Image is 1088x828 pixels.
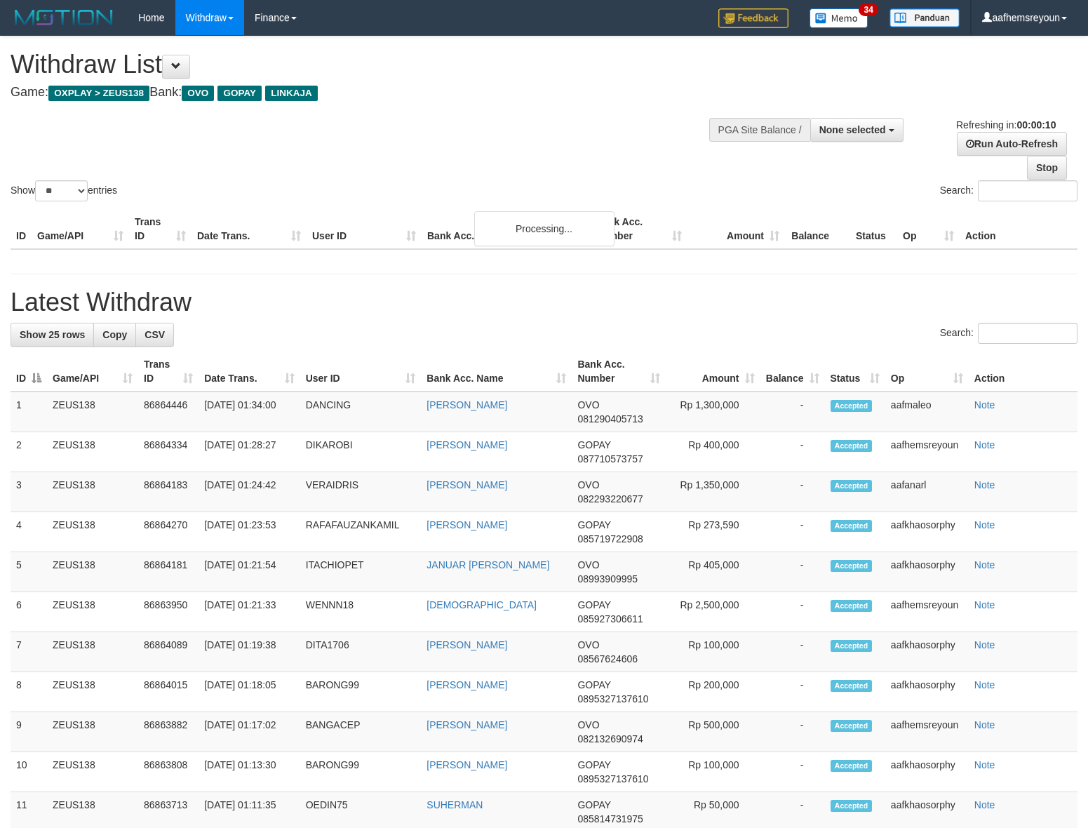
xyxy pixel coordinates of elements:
td: ZEUS138 [47,712,138,752]
span: GOPAY [577,799,610,810]
td: Rp 1,300,000 [666,392,760,432]
th: Status: activate to sort column ascending [825,352,885,392]
span: Accepted [831,760,873,772]
a: Note [974,559,995,570]
span: Copy 0895327137610 to clipboard [577,693,648,705]
a: Note [974,519,995,530]
span: Accepted [831,720,873,732]
td: aafkhaosorphy [885,672,969,712]
td: BANGACEP [300,712,422,752]
span: GOPAY [577,519,610,530]
td: 86863882 [138,712,199,752]
td: - [760,512,825,552]
span: Accepted [831,600,873,612]
td: Rp 405,000 [666,552,760,592]
th: ID: activate to sort column descending [11,352,47,392]
td: ZEUS138 [47,392,138,432]
td: [DATE] 01:21:33 [199,592,300,632]
span: Copy 085814731975 to clipboard [577,813,643,824]
input: Search: [978,180,1077,201]
td: [DATE] 01:23:53 [199,512,300,552]
h1: Withdraw List [11,51,711,79]
td: aafanarl [885,472,969,512]
span: LINKAJA [265,86,318,101]
td: RAFAFAUZANKAMIL [300,512,422,552]
a: [DEMOGRAPHIC_DATA] [427,599,537,610]
span: Copy 082293220677 to clipboard [577,493,643,505]
td: [DATE] 01:13:30 [199,752,300,792]
td: - [760,632,825,672]
th: Date Trans. [192,209,307,249]
a: Show 25 rows [11,323,94,347]
td: 9 [11,712,47,752]
td: 1 [11,392,47,432]
th: Date Trans.: activate to sort column ascending [199,352,300,392]
td: DANCING [300,392,422,432]
span: Accepted [831,560,873,572]
th: ID [11,209,32,249]
td: ITACHIOPET [300,552,422,592]
button: None selected [810,118,904,142]
td: 86864270 [138,512,199,552]
span: Accepted [831,800,873,812]
span: Copy 085719722908 to clipboard [577,533,643,545]
span: Accepted [831,400,873,412]
input: Search: [978,323,1077,344]
div: PGA Site Balance / [709,118,810,142]
td: - [760,552,825,592]
a: [PERSON_NAME] [427,439,507,450]
a: Run Auto-Refresh [957,132,1067,156]
span: 34 [859,4,878,16]
label: Show entries [11,180,117,201]
td: Rp 2,500,000 [666,592,760,632]
th: Game/API: activate to sort column ascending [47,352,138,392]
label: Search: [940,180,1077,201]
td: - [760,592,825,632]
a: [PERSON_NAME] [427,679,507,690]
td: - [760,752,825,792]
td: Rp 400,000 [666,432,760,472]
td: aafkhaosorphy [885,752,969,792]
a: Note [974,799,995,810]
td: [DATE] 01:18:05 [199,672,300,712]
td: 86863950 [138,592,199,632]
td: ZEUS138 [47,752,138,792]
span: Show 25 rows [20,329,85,340]
th: Bank Acc. Name [422,209,590,249]
span: Accepted [831,440,873,452]
th: Trans ID: activate to sort column ascending [138,352,199,392]
th: Bank Acc. Number [590,209,687,249]
a: Note [974,719,995,730]
th: Bank Acc. Number: activate to sort column ascending [572,352,665,392]
td: 86864183 [138,472,199,512]
td: 6 [11,592,47,632]
td: ZEUS138 [47,472,138,512]
td: aafkhaosorphy [885,512,969,552]
th: Balance: activate to sort column ascending [760,352,825,392]
td: 4 [11,512,47,552]
a: JANUAR [PERSON_NAME] [427,559,549,570]
span: Copy 08567624606 to clipboard [577,653,638,665]
th: Amount: activate to sort column ascending [666,352,760,392]
span: GOPAY [577,599,610,610]
span: OVO [577,719,599,730]
td: - [760,712,825,752]
td: VERAIDRIS [300,472,422,512]
span: OXPLAY > ZEUS138 [48,86,149,101]
th: User ID [307,209,422,249]
th: Amount [687,209,785,249]
a: [PERSON_NAME] [427,519,507,530]
h4: Game: Bank: [11,86,711,100]
a: CSV [135,323,174,347]
a: Note [974,679,995,690]
td: [DATE] 01:21:54 [199,552,300,592]
th: Action [969,352,1077,392]
td: ZEUS138 [47,432,138,472]
span: OVO [182,86,214,101]
th: Op: activate to sort column ascending [885,352,969,392]
td: ZEUS138 [47,672,138,712]
td: 7 [11,632,47,672]
select: Showentries [35,180,88,201]
img: MOTION_logo.png [11,7,117,28]
th: Game/API [32,209,129,249]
